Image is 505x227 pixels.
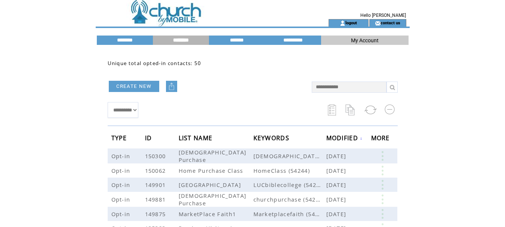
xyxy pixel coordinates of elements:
span: [GEOGRAPHIC_DATA] [179,181,243,188]
span: LUCbiblecollege (54244) [253,181,326,188]
span: [DEMOGRAPHIC_DATA] Purchase [179,148,247,163]
span: [DATE] [326,210,348,218]
span: Opt-in [111,210,132,218]
a: contact us [381,20,400,25]
span: [DATE] [326,196,348,203]
span: Marketplacefaith (54244) [253,210,326,218]
a: CREATE NEW [109,81,159,92]
img: account_icon.gif [340,20,345,26]
span: MORE [371,132,392,146]
span: HomeClass (54244) [253,167,326,174]
span: 149881 [145,196,168,203]
span: 150062 [145,167,168,174]
span: KEYWORDS [253,132,292,146]
img: contact_us_icon.gif [375,20,381,26]
span: ID [145,132,154,146]
a: KEYWORDS [253,135,292,140]
span: [DEMOGRAPHIC_DATA] Purchase [179,192,247,207]
span: Home Purchase Class [179,167,245,174]
a: LIST NAME [179,135,215,140]
a: logout [345,20,357,25]
span: Opt-in [111,196,132,203]
span: Unique total opted-in contacts: 50 [108,60,201,67]
span: churchfinance (54244) [253,152,326,160]
span: 149875 [145,210,168,218]
span: Opt-in [111,181,132,188]
span: MODIFIED [326,132,360,146]
span: [DATE] [326,167,348,174]
span: TYPE [111,132,129,146]
span: 150300 [145,152,168,160]
span: Opt-in [111,152,132,160]
a: TYPE [111,135,129,140]
img: upload.png [168,83,175,90]
span: MarketPlace Faith1 [179,210,238,218]
span: [DATE] [326,181,348,188]
span: Hello [PERSON_NAME] [360,13,406,18]
a: MODIFIED↓ [326,136,363,140]
span: Opt-in [111,167,132,174]
span: [DATE] [326,152,348,160]
span: LIST NAME [179,132,215,146]
span: My Account [351,37,379,43]
a: ID [145,135,154,140]
span: churchpurchase (54244) [253,196,326,203]
span: 149901 [145,181,168,188]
